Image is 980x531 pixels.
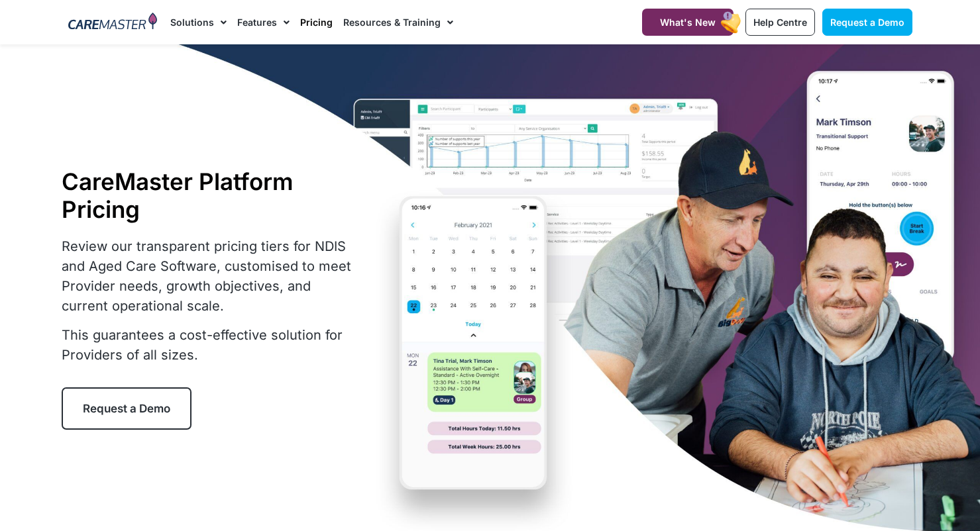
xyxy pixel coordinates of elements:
img: CareMaster Logo [68,13,158,32]
span: Request a Demo [830,17,904,28]
span: Help Centre [753,17,807,28]
a: Request a Demo [822,9,912,36]
span: What's New [660,17,716,28]
span: Request a Demo [83,402,170,415]
p: Review our transparent pricing tiers for NDIS and Aged Care Software, customised to meet Provider... [62,236,360,316]
a: Request a Demo [62,387,191,430]
a: What's New [642,9,734,36]
a: Help Centre [745,9,815,36]
p: This guarantees a cost-effective solution for Providers of all sizes. [62,325,360,365]
h1: CareMaster Platform Pricing [62,168,360,223]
